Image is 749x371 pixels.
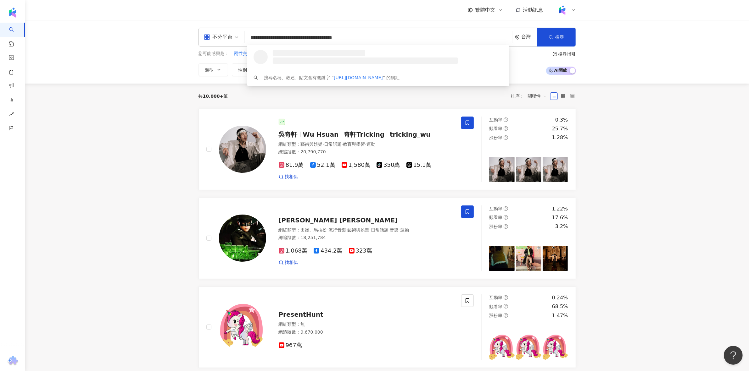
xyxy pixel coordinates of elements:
div: 不分平台 [204,32,233,42]
div: 網紅類型 ： 無 [279,321,454,328]
img: post-image [543,335,568,360]
div: 3.2% [555,223,568,230]
a: 找相似 [279,174,298,180]
iframe: Help Scout Beacon - Open [724,346,743,365]
span: tricking_wu [390,131,431,138]
span: · [323,142,324,147]
span: 田徑、馬拉松 [301,227,327,232]
img: post-image [489,157,515,182]
button: 性別 [232,63,261,76]
span: · [342,142,343,147]
img: KOL Avatar [219,126,266,173]
img: Kolr%20app%20icon%20%281%29.png [556,4,568,16]
span: question-circle [504,313,508,318]
div: 25.7% [552,125,568,132]
span: · [365,142,366,147]
span: · [346,227,347,232]
span: 互動率 [489,206,502,211]
span: · [327,227,328,232]
span: 323萬 [349,248,372,254]
span: 運動 [366,142,375,147]
span: 434.2萬 [314,248,343,254]
img: post-image [543,246,568,271]
div: 1.22% [552,205,568,212]
span: 吳奇軒 [279,131,298,138]
span: 找相似 [285,259,298,266]
img: post-image [543,157,568,182]
span: 漲粉率 [489,135,502,140]
span: 觀看率 [489,215,502,220]
span: 10,000+ [203,94,224,99]
div: 總追蹤數 ： 20,790,770 [279,149,454,155]
span: 350萬 [377,162,400,168]
span: rise [9,108,14,122]
span: question-circle [504,126,508,131]
button: 搜尋 [537,28,576,46]
span: 藝術與娛樂 [301,142,323,147]
span: 奇軒Tricking [344,131,384,138]
span: PresentHunt [279,311,323,318]
span: 繁體中文 [475,7,495,14]
span: 81.9萬 [279,162,304,168]
span: question-circle [504,117,508,122]
span: 52.1萬 [310,162,335,168]
a: search [9,23,21,47]
span: 類型 [205,68,214,73]
span: environment [515,35,520,40]
a: KOL AvatarPresentHunt網紅類型：無總追蹤數：9,670,000967萬互動率question-circle0.24%觀看率question-circle68.5%漲粉率que... [198,286,576,368]
span: 性別 [238,68,247,73]
span: 音樂 [390,227,399,232]
img: post-image [489,335,515,360]
div: 台灣 [522,34,537,40]
span: question-circle [504,215,508,220]
span: 日常話題 [324,142,342,147]
span: 1,580萬 [342,162,371,168]
span: 關聯性 [528,91,547,101]
span: 搜尋 [556,35,564,40]
button: 類型 [198,63,228,76]
button: 兩性交往 [234,50,252,57]
img: KOL Avatar [219,303,266,351]
span: 15.1萬 [406,162,432,168]
span: 觀看率 [489,126,502,131]
span: appstore [204,34,210,40]
span: 互動率 [489,295,502,300]
div: 總追蹤數 ： 18,251,784 [279,235,454,241]
img: KOL Avatar [219,215,266,262]
a: 找相似 [279,259,298,266]
span: question-circle [504,295,508,300]
div: 總追蹤數 ： 9,670,000 [279,329,454,336]
span: 教育與學習 [343,142,365,147]
span: question-circle [504,206,508,211]
span: 找相似 [285,174,298,180]
div: 網紅類型 ： [279,227,454,233]
span: 互動率 [489,117,502,122]
img: post-image [516,157,541,182]
span: 流行音樂 [328,227,346,232]
span: search [254,75,258,80]
div: 共 筆 [198,94,228,99]
span: 兩性交往 [234,51,252,57]
div: 0.3% [555,117,568,123]
div: 1.47% [552,312,568,319]
span: question-circle [504,135,508,140]
a: KOL Avatar[PERSON_NAME] [PERSON_NAME]網紅類型：田徑、馬拉松·流行音樂·藝術與娛樂·日常話題·音樂·運動總追蹤數：18,251,7841,068萬434.2萬... [198,198,576,279]
span: 967萬 [279,342,302,349]
span: 您可能感興趣： [198,51,229,57]
span: 1,068萬 [279,248,308,254]
a: KOL Avatar吳奇軒Wu Hsuan奇軒Trickingtricking_wu網紅類型：藝術與娛樂·日常話題·教育與學習·運動總追蹤數：20,790,77081.9萬52.1萬1,580萬... [198,109,576,190]
span: question-circle [504,224,508,229]
img: post-image [516,335,541,360]
span: 藝術與娛樂 [347,227,369,232]
span: question-circle [504,304,508,308]
span: 活動訊息 [523,7,543,13]
span: · [388,227,390,232]
span: 運動 [400,227,409,232]
span: · [369,227,371,232]
span: 日常話題 [371,227,388,232]
img: post-image [516,246,541,271]
span: [URL][DOMAIN_NAME] [334,75,383,80]
span: 漲粉率 [489,313,502,318]
span: [PERSON_NAME] [PERSON_NAME] [279,216,398,224]
span: question-circle [553,52,557,56]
